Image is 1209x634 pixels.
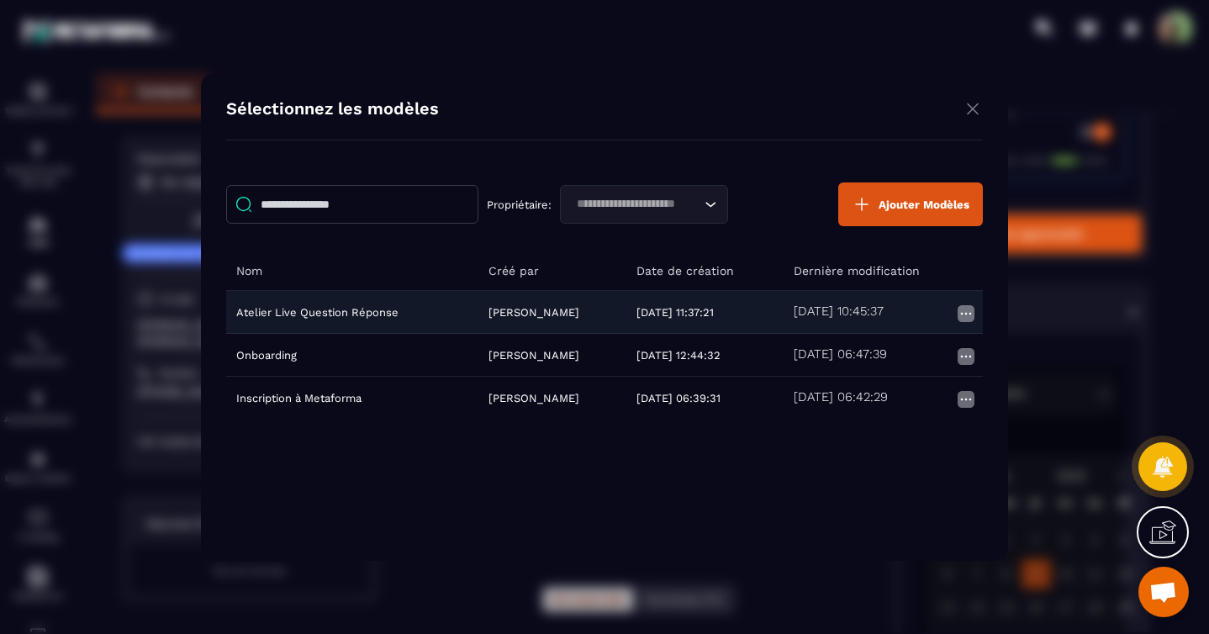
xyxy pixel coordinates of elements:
[226,98,439,123] h4: Sélectionnez les modèles
[626,334,784,377] td: [DATE] 12:44:32
[626,377,784,420] td: [DATE] 06:39:31
[852,194,872,214] img: plus
[956,346,976,367] img: more icon
[226,251,478,291] th: Nom
[794,389,888,406] h5: [DATE] 06:42:29
[838,182,983,226] button: Ajouter Modèles
[478,334,626,377] td: [PERSON_NAME]
[794,304,884,320] h5: [DATE] 10:45:37
[963,98,983,119] img: close
[226,291,478,334] td: Atelier Live Question Réponse
[487,198,552,211] p: Propriétaire:
[794,346,887,363] h5: [DATE] 06:47:39
[956,304,976,324] img: more icon
[226,377,478,420] td: Inscription à Metaforma
[626,251,784,291] th: Date de création
[478,291,626,334] td: [PERSON_NAME]
[879,198,969,211] span: Ajouter Modèles
[560,185,728,224] div: Search for option
[571,195,700,214] input: Search for option
[1138,567,1189,617] div: Ouvrir le chat
[478,251,626,291] th: Créé par
[226,334,478,377] td: Onboarding
[478,377,626,420] td: [PERSON_NAME]
[626,291,784,334] td: [DATE] 11:37:21
[956,389,976,409] img: more icon
[784,251,983,291] th: Dernière modification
